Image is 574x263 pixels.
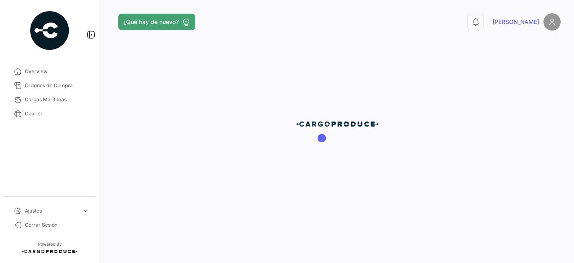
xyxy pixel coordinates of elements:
img: powered-by.png [29,10,70,51]
span: Cerrar Sesión [25,221,89,229]
span: Courier [25,110,89,117]
span: Cargas Marítimas [25,96,89,103]
span: Overview [25,68,89,75]
img: cp-blue.png [296,121,379,127]
span: Órdenes de Compra [25,82,89,89]
a: Overview [7,65,93,79]
a: Cargas Marítimas [7,93,93,107]
a: Órdenes de Compra [7,79,93,93]
span: Ajustes [25,207,79,215]
span: expand_more [82,207,89,215]
a: Courier [7,107,93,121]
